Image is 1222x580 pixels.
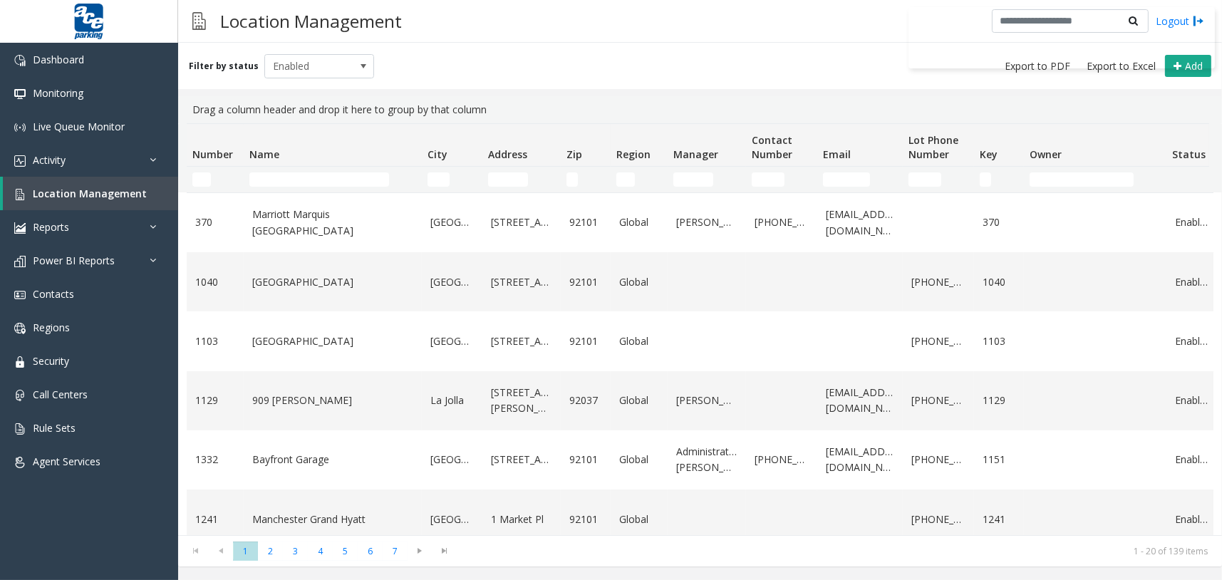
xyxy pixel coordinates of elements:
[911,393,965,408] a: [PHONE_NUMBER]
[195,512,235,527] a: 1241
[308,542,333,561] span: Page 4
[616,172,635,187] input: Region Filter
[1166,167,1216,192] td: Status Filter
[33,53,84,66] span: Dashboard
[410,545,430,556] span: Go to the next page
[911,512,965,527] a: [PHONE_NUMBER]
[195,393,235,408] a: 1129
[252,274,413,290] a: [GEOGRAPHIC_DATA]
[911,333,965,349] a: [PHONE_NUMBER]
[619,452,659,467] a: Global
[14,457,26,468] img: 'icon'
[561,167,611,192] td: Zip Filter
[569,393,602,408] a: 92037
[903,167,974,192] td: Lot Phone Number Filter
[252,333,413,349] a: [GEOGRAPHIC_DATA]
[619,393,659,408] a: Global
[983,393,1015,408] a: 1129
[482,167,561,192] td: Address Filter
[755,214,809,230] a: [PHONE_NUMBER]
[569,452,602,467] a: 92101
[817,167,903,192] td: Email Filter
[14,189,26,200] img: 'icon'
[980,147,998,161] span: Key
[383,542,408,561] span: Page 7
[233,542,258,561] span: Page 1
[569,214,602,230] a: 92101
[3,177,178,210] a: Location Management
[488,147,527,161] span: Address
[33,421,76,435] span: Rule Sets
[244,167,422,192] td: Name Filter
[676,393,737,408] a: [PERSON_NAME]
[911,452,965,467] a: [PHONE_NUMBER]
[195,333,235,349] a: 1103
[428,172,450,187] input: City Filter
[569,333,602,349] a: 92101
[676,444,737,476] a: Administrator [PERSON_NAME]
[33,187,147,200] span: Location Management
[192,147,233,161] span: Number
[491,333,552,349] a: [STREET_ADDRESS]
[1024,167,1166,192] td: Owner Filter
[33,120,125,133] span: Live Queue Monitor
[33,86,83,100] span: Monitoring
[752,133,792,161] span: Contact Number
[908,133,958,161] span: Lot Phone Number
[1175,214,1208,230] a: Enabled
[491,385,552,417] a: [STREET_ADDRESS][PERSON_NAME]
[33,354,69,368] span: Security
[33,388,88,401] span: Call Centers
[619,214,659,230] a: Global
[823,147,851,161] span: Email
[980,172,991,187] input: Key Filter
[491,214,552,230] a: [STREET_ADDRESS]
[488,172,528,187] input: Address Filter
[422,167,482,192] td: City Filter
[14,289,26,301] img: 'icon'
[430,393,474,408] a: La Jolla
[611,167,668,192] td: Region Filter
[195,274,235,290] a: 1040
[14,122,26,133] img: 'icon'
[983,333,1015,349] a: 1103
[192,172,211,187] input: Number Filter
[619,333,659,349] a: Global
[14,423,26,435] img: 'icon'
[249,147,279,161] span: Name
[569,274,602,290] a: 92101
[619,512,659,527] a: Global
[983,274,1015,290] a: 1040
[466,545,1208,557] kendo-pager-info: 1 - 20 of 139 items
[430,333,474,349] a: [GEOGRAPHIC_DATA]
[1175,274,1208,290] a: Enabled
[826,207,894,239] a: [EMAIL_ADDRESS][DOMAIN_NAME]
[1175,393,1208,408] a: Enabled
[1166,124,1216,167] th: Status
[252,452,413,467] a: Bayfront Garage
[616,147,651,161] span: Region
[435,545,455,556] span: Go to the last page
[983,512,1015,527] a: 1241
[33,287,74,301] span: Contacts
[430,512,474,527] a: [GEOGRAPHIC_DATA]
[252,512,413,527] a: Manchester Grand Hyatt
[14,390,26,401] img: 'icon'
[249,172,389,187] input: Name Filter
[14,256,26,267] img: 'icon'
[14,222,26,234] img: 'icon'
[187,96,1213,123] div: Drag a column header and drop it here to group by that column
[826,444,894,476] a: [EMAIL_ADDRESS][DOMAIN_NAME]
[566,147,582,161] span: Zip
[491,512,552,527] a: 1 Market Pl
[974,167,1024,192] td: Key Filter
[668,167,746,192] td: Manager Filter
[33,220,69,234] span: Reports
[33,455,100,468] span: Agent Services
[33,254,115,267] span: Power BI Reports
[265,55,352,78] span: Enabled
[195,214,235,230] a: 370
[14,88,26,100] img: 'icon'
[189,60,259,73] label: Filter by status
[14,155,26,167] img: 'icon'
